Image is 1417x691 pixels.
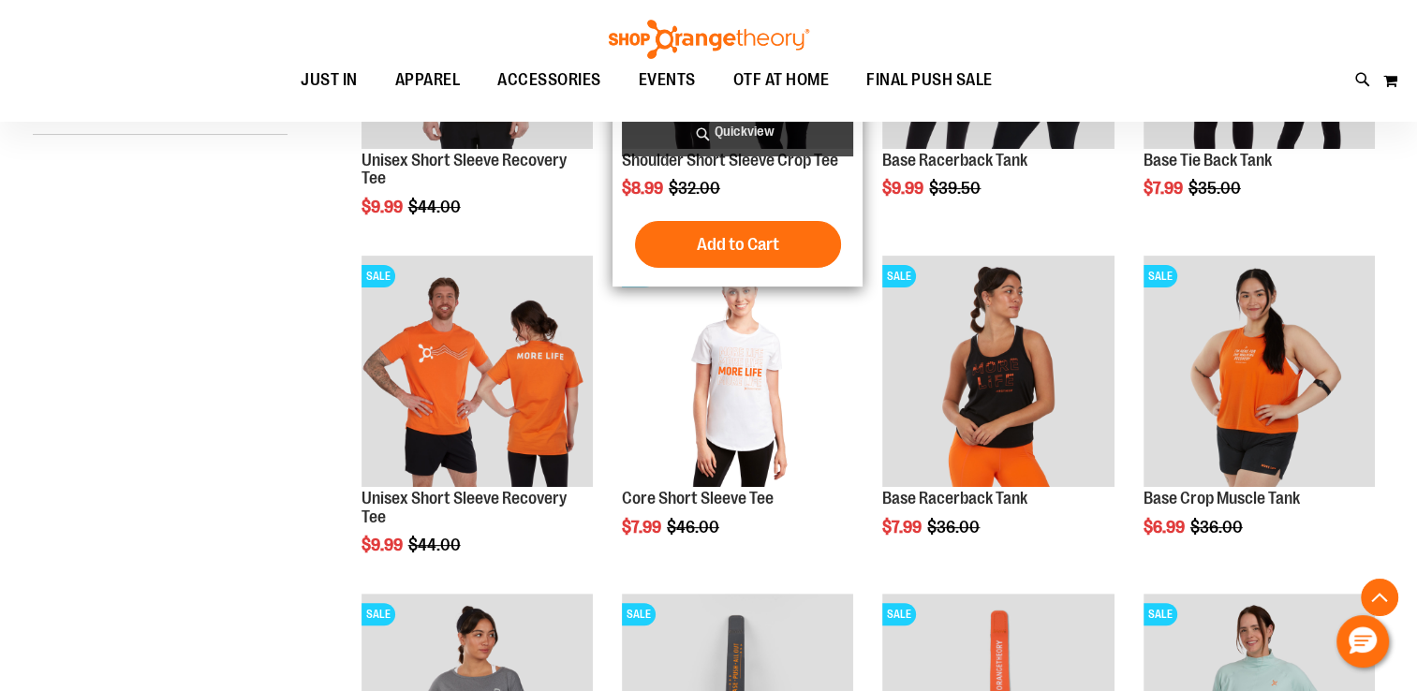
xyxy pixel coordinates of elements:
[362,603,395,625] span: SALE
[622,489,774,507] a: Core Short Sleeve Tee
[882,179,926,198] span: $9.99
[1144,256,1375,487] img: Product image for Base Crop Muscle Tank
[927,518,982,537] span: $36.00
[479,59,620,102] a: ACCESSORIES
[733,59,830,101] span: OTF AT HOME
[882,489,1027,507] a: Base Racerback Tank
[882,151,1027,169] a: Base Racerback Tank
[882,256,1114,490] a: Product image for Base Racerback TankSALE
[620,59,715,102] a: EVENTS
[1336,615,1389,668] button: Hello, have a question? Let’s chat.
[866,59,993,101] span: FINAL PUSH SALE
[882,256,1114,487] img: Product image for Base Racerback Tank
[1190,518,1246,537] span: $36.00
[622,151,838,169] a: Shoulder Short Sleeve Crop Tee
[622,256,853,490] a: Product image for Core Short Sleeve TeeSALE
[622,603,656,625] span: SALE
[282,59,376,102] a: JUST IN
[1144,151,1272,169] a: Base Tie Back Tank
[667,518,722,537] span: $46.00
[848,59,1011,101] a: FINAL PUSH SALE
[1134,246,1384,584] div: product
[622,107,853,156] a: Quickview
[362,536,406,554] span: $9.99
[613,246,863,584] div: product
[622,179,666,198] span: $8.99
[395,59,461,101] span: APPAREL
[622,518,664,537] span: $7.99
[635,221,841,268] button: Add to Cart
[1361,579,1398,616] button: Back To Top
[1144,179,1186,198] span: $7.99
[1144,489,1300,507] a: Base Crop Muscle Tank
[362,256,593,487] img: Product image for Unisex Short Sleeve Recovery Tee
[669,179,723,198] span: $32.00
[882,518,924,537] span: $7.99
[882,603,916,625] span: SALE
[1144,603,1177,625] span: SALE
[606,20,812,59] img: Shop Orangetheory
[376,59,480,102] a: APPAREL
[873,246,1123,584] div: product
[622,256,853,487] img: Product image for Core Short Sleeve Tee
[408,198,464,216] span: $44.00
[1188,179,1244,198] span: $35.00
[1144,518,1188,537] span: $6.99
[362,489,567,526] a: Unisex Short Sleeve Recovery Tee
[639,59,696,101] span: EVENTS
[882,265,916,287] span: SALE
[301,59,358,101] span: JUST IN
[1144,265,1177,287] span: SALE
[497,59,601,101] span: ACCESSORIES
[362,265,395,287] span: SALE
[408,536,464,554] span: $44.00
[715,59,849,102] a: OTF AT HOME
[697,234,779,255] span: Add to Cart
[929,179,983,198] span: $39.50
[362,256,593,490] a: Product image for Unisex Short Sleeve Recovery TeeSALE
[1144,256,1375,490] a: Product image for Base Crop Muscle TankSALE
[362,151,567,188] a: Unisex Short Sleeve Recovery Tee
[352,246,602,603] div: product
[362,198,406,216] span: $9.99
